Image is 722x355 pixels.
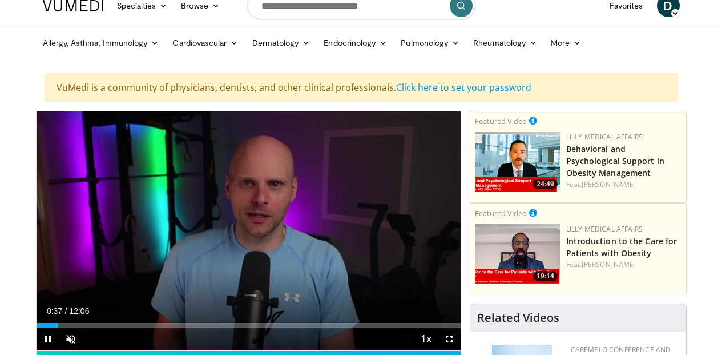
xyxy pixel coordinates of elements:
a: Click here to set your password [396,81,531,94]
a: 19:14 [475,224,560,284]
a: Rheumatology [466,31,544,54]
a: Dermatology [245,31,317,54]
span: 0:37 [47,306,62,316]
button: Pause [37,328,59,350]
h4: Related Videos [477,311,559,325]
a: Behavioral and Psychological Support in Obesity Management [566,143,664,178]
span: 12:06 [69,306,89,316]
span: 24:49 [533,179,558,189]
button: Playback Rate [415,328,438,350]
a: Lilly Medical Affairs [566,224,643,234]
div: VuMedi is a community of physicians, dentists, and other clinical professionals. [45,73,678,102]
div: Feat. [566,180,681,190]
a: Cardiovascular [166,31,245,54]
img: acc2e291-ced4-4dd5-b17b-d06994da28f3.png.150x105_q85_crop-smart_upscale.png [475,224,560,284]
a: [PERSON_NAME] [582,260,636,269]
a: Lilly Medical Affairs [566,132,643,142]
video-js: Video Player [37,111,461,351]
a: Allergy, Asthma, Immunology [36,31,166,54]
small: Featured Video [475,208,527,218]
img: ba3304f6-7838-4e41-9c0f-2e31ebde6754.png.150x105_q85_crop-smart_upscale.png [475,132,560,192]
a: Introduction to the Care for Patients with Obesity [566,236,677,258]
small: Featured Video [475,116,527,126]
a: 24:49 [475,132,560,192]
a: Pulmonology [394,31,466,54]
span: 19:14 [533,271,558,281]
div: Feat. [566,260,681,270]
button: Unmute [59,328,82,350]
a: Endocrinology [317,31,394,54]
button: Fullscreen [438,328,461,350]
span: / [65,306,67,316]
a: [PERSON_NAME] [582,180,636,189]
div: Progress Bar [37,323,461,328]
a: More [544,31,588,54]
